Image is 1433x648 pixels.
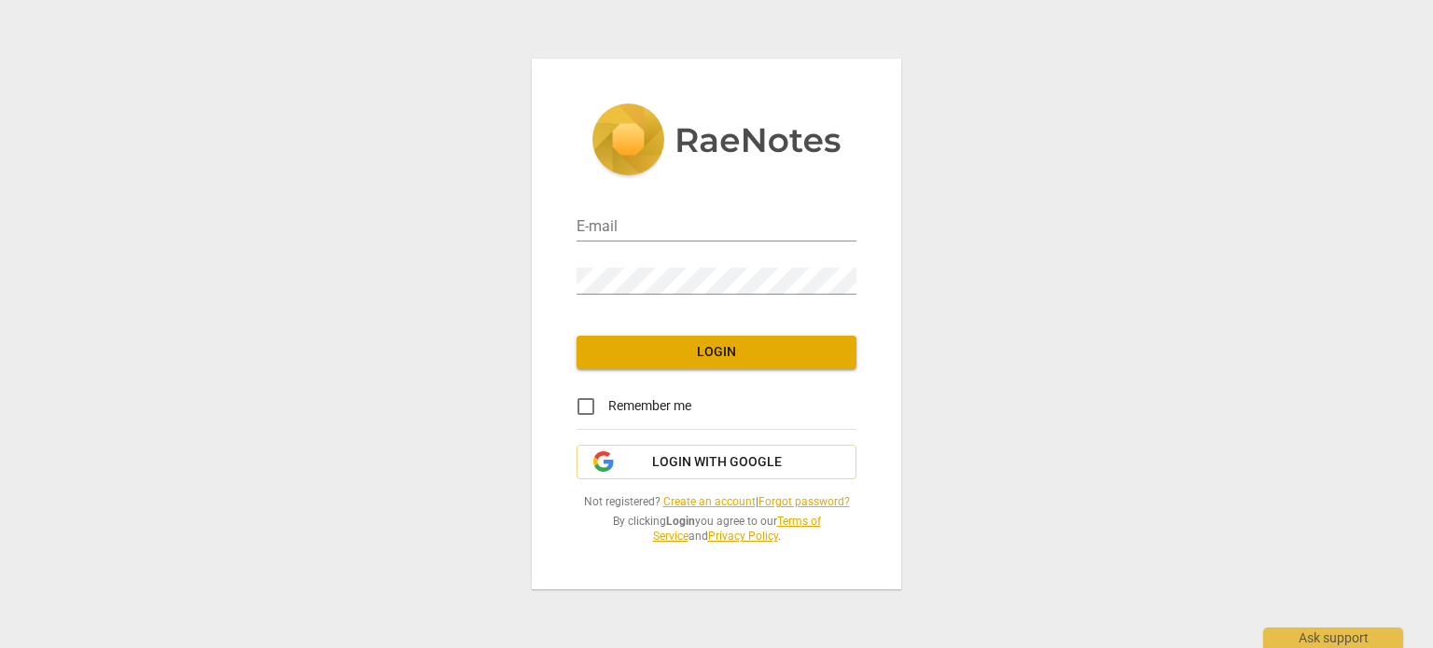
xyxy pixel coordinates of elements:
span: Not registered? | [577,494,856,510]
span: By clicking you agree to our and . [577,514,856,545]
a: Terms of Service [653,515,821,544]
button: Login [577,336,856,369]
span: Login with Google [652,453,782,472]
img: 5ac2273c67554f335776073100b6d88f.svg [591,103,842,180]
button: Login with Google [577,445,856,480]
a: Create an account [663,495,756,508]
span: Remember me [608,396,691,416]
div: Ask support [1263,627,1403,648]
span: Login [591,343,842,362]
a: Privacy Policy [708,530,778,543]
a: Forgot password? [758,495,850,508]
b: Login [666,515,695,528]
